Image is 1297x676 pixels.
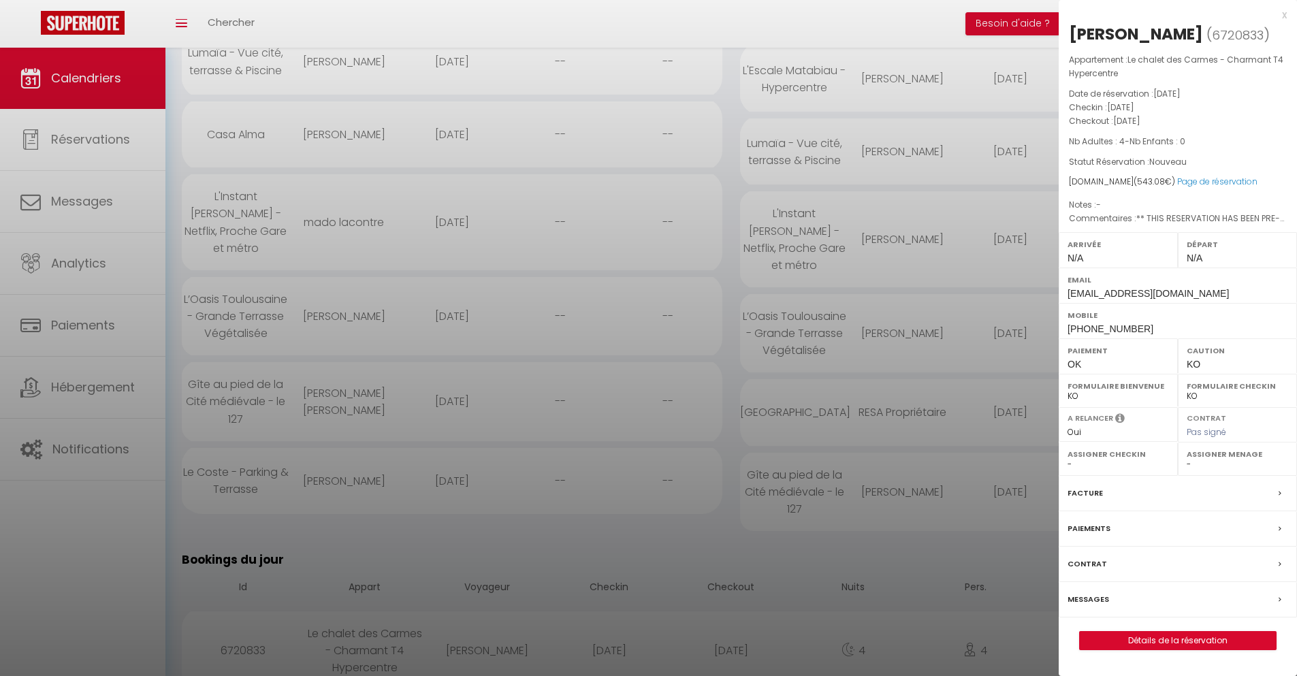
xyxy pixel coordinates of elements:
p: Checkout : [1069,114,1287,128]
label: Facture [1068,486,1103,500]
span: ( ) [1206,25,1270,44]
span: 6720833 [1212,27,1264,44]
a: Détails de la réservation [1080,632,1276,649]
button: Détails de la réservation [1079,631,1277,650]
span: [DATE] [1107,101,1134,113]
label: Assigner Checkin [1068,447,1169,461]
label: A relancer [1068,413,1113,424]
span: [DATE] [1113,115,1140,127]
p: Notes : [1069,198,1287,212]
label: Paiement [1068,344,1169,357]
label: Formulaire Checkin [1187,379,1288,393]
span: N/A [1187,253,1202,263]
p: Commentaires : [1069,212,1287,225]
label: Paiements [1068,521,1110,536]
span: KO [1187,359,1200,370]
span: - [1096,199,1101,210]
span: Nb Adultes : 4 [1069,135,1125,147]
p: - [1069,135,1287,148]
span: Pas signé [1187,426,1226,438]
span: [PHONE_NUMBER] [1068,323,1153,334]
span: Nb Enfants : 0 [1130,135,1185,147]
i: Sélectionner OUI si vous souhaiter envoyer les séquences de messages post-checkout [1115,413,1125,428]
label: Départ [1187,238,1288,251]
p: Statut Réservation : [1069,155,1287,169]
div: [DOMAIN_NAME] [1069,176,1287,189]
label: Mobile [1068,308,1288,322]
div: [PERSON_NAME] [1069,23,1203,45]
label: Formulaire Bienvenue [1068,379,1169,393]
label: Email [1068,273,1288,287]
label: Messages [1068,592,1109,607]
span: [DATE] [1153,88,1181,99]
p: Checkin : [1069,101,1287,114]
label: Contrat [1187,413,1226,421]
p: Appartement : [1069,53,1287,80]
label: Arrivée [1068,238,1169,251]
span: [EMAIL_ADDRESS][DOMAIN_NAME] [1068,288,1229,299]
p: Date de réservation : [1069,87,1287,101]
span: OK [1068,359,1081,370]
span: 543.08 [1137,176,1165,187]
span: Nouveau [1149,156,1187,167]
a: Page de réservation [1177,176,1258,187]
label: Contrat [1068,557,1107,571]
label: Caution [1187,344,1288,357]
label: Assigner Menage [1187,447,1288,461]
span: Le chalet des Carmes - Charmant T4 Hypercentre [1069,54,1283,79]
button: Ouvrir le widget de chat LiveChat [11,5,52,46]
span: N/A [1068,253,1083,263]
span: ( €) [1134,176,1175,187]
div: x [1059,7,1287,23]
